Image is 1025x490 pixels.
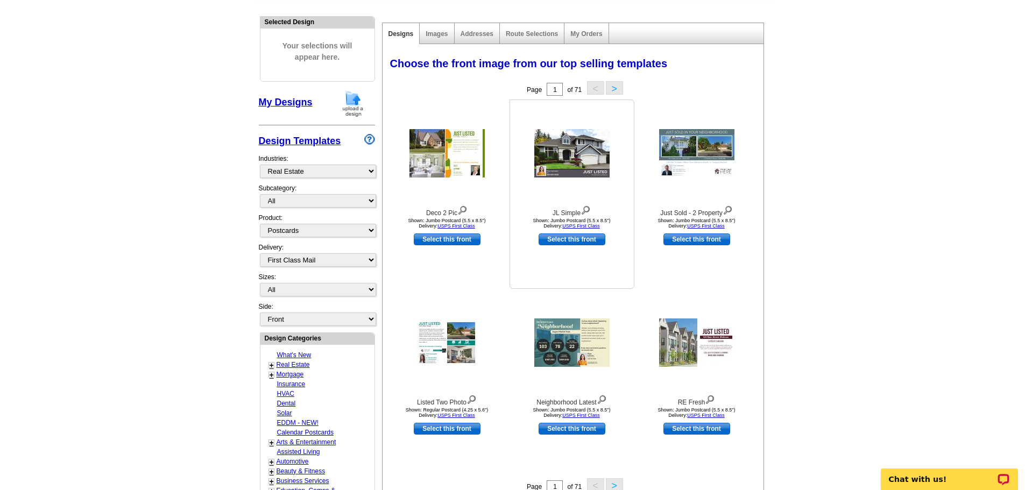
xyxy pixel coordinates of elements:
[597,393,607,404] img: view design details
[270,467,274,476] a: +
[390,58,668,69] span: Choose the front image from our top selling templates
[659,318,734,367] img: RE Fresh
[457,203,468,215] img: view design details
[638,203,756,218] div: Just Sold - 2 Property
[527,86,542,94] span: Page
[409,129,485,177] img: Deco 2 Pic
[277,438,336,446] a: Arts & Entertainment
[606,81,623,95] button: >
[466,393,477,404] img: view design details
[268,30,366,74] span: Your selections will appear here.
[562,413,600,418] a: USPS First Class
[414,423,480,435] a: use this design
[705,393,715,404] img: view design details
[277,361,310,368] a: Real Estate
[277,380,306,388] a: Insurance
[506,30,558,38] a: Route Selections
[539,423,605,435] a: use this design
[277,458,309,465] a: Automotive
[562,223,600,229] a: USPS First Class
[260,17,374,27] div: Selected Design
[638,407,756,418] div: Shown: Jumbo Postcard (5.5 x 8.5") Delivery:
[874,456,1025,490] iframe: LiveChat chat widget
[277,371,304,378] a: Mortgage
[277,429,334,436] a: Calendar Postcards
[587,81,604,95] button: <
[277,390,294,397] a: HVAC
[581,203,591,215] img: view design details
[270,438,274,447] a: +
[513,407,631,418] div: Shown: Jumbo Postcard (5.5 x 8.5") Delivery:
[663,423,730,435] a: use this design
[277,477,329,485] a: Business Services
[567,86,582,94] span: of 71
[638,393,756,407] div: RE Fresh
[388,393,506,407] div: Listed Two Photo
[461,30,493,38] a: Addresses
[426,30,448,38] a: Images
[277,467,326,475] a: Beauty & Fitness
[638,218,756,229] div: Shown: Jumbo Postcard (5.5 x 8.5") Delivery:
[388,218,506,229] div: Shown: Jumbo Postcard (5.5 x 8.5") Delivery:
[259,97,313,108] a: My Designs
[388,30,414,38] a: Designs
[259,272,375,302] div: Sizes:
[687,223,725,229] a: USPS First Class
[723,203,733,215] img: view design details
[277,351,312,359] a: What's New
[259,136,341,146] a: Design Templates
[388,407,506,418] div: Shown: Regular Postcard (4.25 x 5.6") Delivery:
[277,448,320,456] a: Assisted Living
[260,333,374,343] div: Design Categories
[414,233,480,245] a: use this design
[270,458,274,466] a: +
[687,413,725,418] a: USPS First Class
[437,223,475,229] a: USPS First Class
[259,148,375,183] div: Industries:
[339,90,367,117] img: upload-design
[259,243,375,272] div: Delivery:
[513,218,631,229] div: Shown: Jumbo Postcard (5.5 x 8.5") Delivery:
[659,129,734,177] img: Just Sold - 2 Property
[388,203,506,218] div: Deco 2 Pic
[277,400,296,407] a: Dental
[534,129,610,177] img: JL Simple
[270,361,274,370] a: +
[259,183,375,213] div: Subcategory:
[437,413,475,418] a: USPS First Class
[663,233,730,245] a: use this design
[270,371,274,379] a: +
[259,213,375,243] div: Product:
[570,30,602,38] a: My Orders
[534,318,610,367] img: Neighborhood Latest
[513,393,631,407] div: Neighborhood Latest
[277,409,292,417] a: Solar
[259,302,375,327] div: Side:
[277,419,319,427] a: EDDM - NEW!
[416,319,478,366] img: Listed Two Photo
[270,477,274,486] a: +
[513,203,631,218] div: JL Simple
[364,134,375,145] img: design-wizard-help-icon.png
[539,233,605,245] a: use this design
